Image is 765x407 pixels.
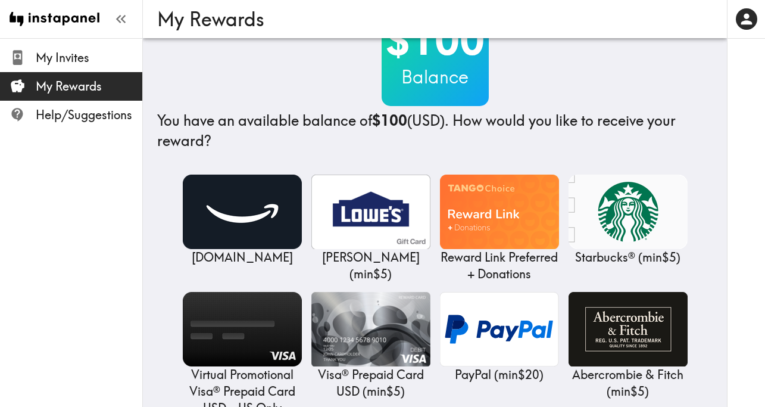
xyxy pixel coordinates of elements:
[440,249,559,282] p: Reward Link Preferred + Donations
[183,175,302,249] img: Amazon.com
[311,175,430,282] a: Lowe's[PERSON_NAME] (min$5)
[36,49,142,66] span: My Invites
[36,107,142,123] span: Help/Suggestions
[36,78,142,95] span: My Rewards
[440,175,559,282] a: Reward Link Preferred + DonationsReward Link Preferred + Donations
[569,292,688,400] a: Abercrombie & FitchAbercrombie & Fitch (min$5)
[569,292,688,366] img: Abercrombie & Fitch
[569,175,688,266] a: Starbucks®Starbucks® (min$5)
[311,249,430,282] p: [PERSON_NAME] ( min $5 )
[569,366,688,400] p: Abercrombie & Fitch ( min $5 )
[311,292,430,366] img: Visa® Prepaid Card USD
[311,292,430,400] a: Visa® Prepaid Card USDVisa® Prepaid Card USD (min$5)
[183,292,302,366] img: Virtual Promotional Visa® Prepaid Card USD - US Only
[372,111,407,129] b: $100
[183,175,302,266] a: Amazon.com[DOMAIN_NAME]
[311,175,430,249] img: Lowe's
[440,366,559,383] p: PayPal ( min $20 )
[183,249,302,266] p: [DOMAIN_NAME]
[440,292,559,366] img: PayPal
[569,175,688,249] img: Starbucks®
[157,111,713,151] h4: You have an available balance of (USD) . How would you like to receive your reward?
[157,8,703,30] h3: My Rewards
[440,292,559,383] a: PayPalPayPal (min$20)
[569,249,688,266] p: Starbucks® ( min $5 )
[382,64,489,89] h3: Balance
[382,15,489,64] h2: $100
[311,366,430,400] p: Visa® Prepaid Card USD ( min $5 )
[440,175,559,249] img: Reward Link Preferred + Donations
